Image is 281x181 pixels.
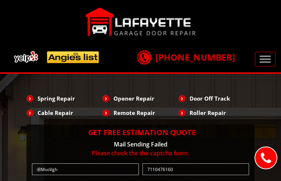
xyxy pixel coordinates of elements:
a: [PHONE_NUMBER] [137,51,235,63]
img: call.png [135,48,153,66]
li: Cable Repair [26,106,102,119]
img: Lafayette.png [86,7,196,36]
li: Roller Repair [179,106,255,119]
li: Door Off Track [179,92,255,105]
img: add.png [11,48,102,66]
h2: Get Free Estimation Quote [30,128,251,137]
button: Toggle navigation [255,52,275,66]
p: Please check the the captcha form. [30,149,251,158]
li: Spring Repair [26,92,102,105]
input: Name [32,163,139,175]
input: Phone [143,163,249,175]
span: Mail Sending Failed [114,140,167,148]
li: Remote Repair [102,106,179,119]
li: Opener Repair [102,92,179,105]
